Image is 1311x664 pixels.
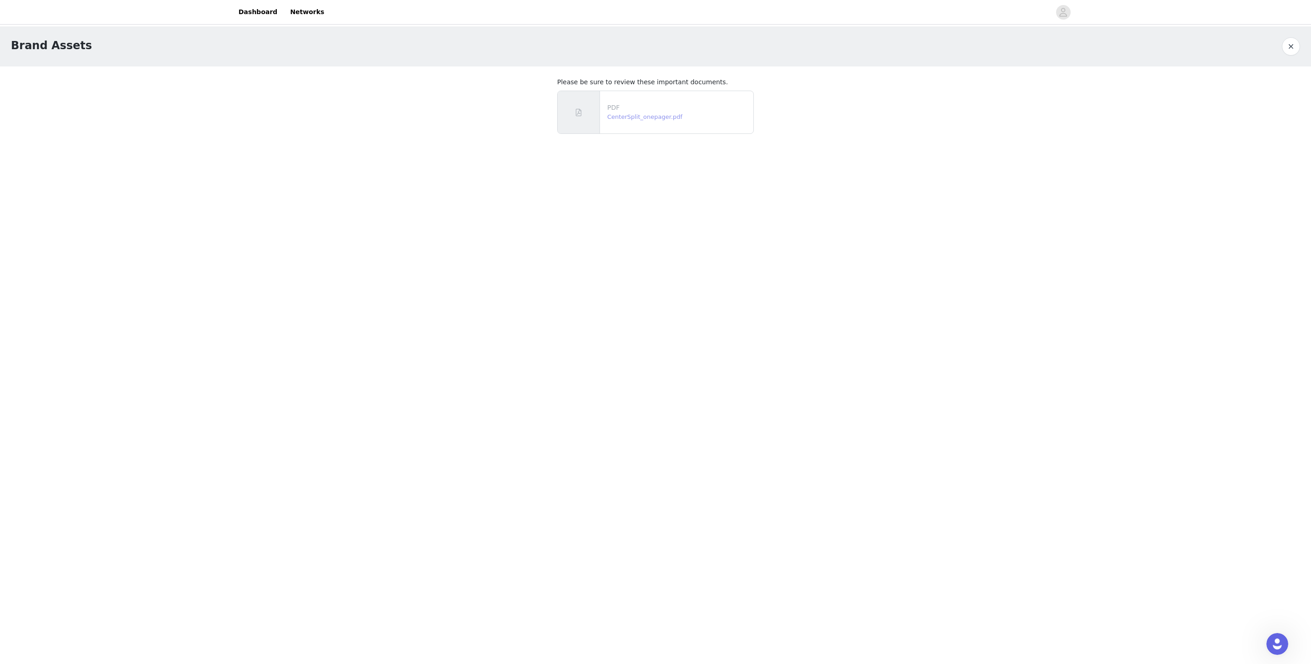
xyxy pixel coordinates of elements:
[233,2,283,22] a: Dashboard
[607,113,682,120] a: CenterSplit_onepager.pdf
[285,2,330,22] a: Networks
[1059,5,1067,20] div: avatar
[11,37,92,54] h1: Brand Assets
[607,103,750,112] p: PDF
[1266,633,1288,655] iframe: Intercom live chat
